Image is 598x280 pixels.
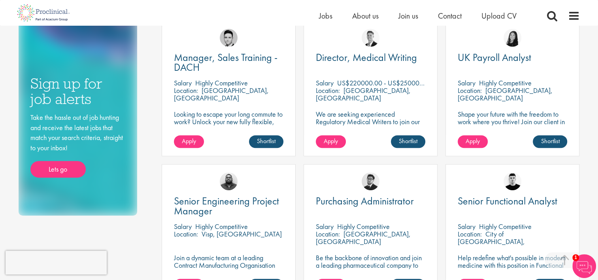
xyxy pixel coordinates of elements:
span: Apply [182,137,196,145]
a: About us [352,11,379,21]
span: Location: [316,229,340,238]
a: Shortlist [391,135,425,148]
p: Highly Competitive [195,222,248,231]
span: Salary [174,78,192,87]
span: Senior Functional Analyst [458,194,557,208]
span: Location: [458,86,482,95]
span: Salary [174,222,192,231]
h3: Sign up for job alerts [30,76,125,106]
p: Help redefine what's possible in modern medicine with this position in Functional Analysis! [458,254,567,276]
p: Highly Competitive [337,222,390,231]
p: Shape your future with the freedom to work where you thrive! Join our client in a hybrid role tha... [458,110,567,133]
p: Looking to escape your long commute to work? Unlock your new fully flexible, remote working posit... [174,110,283,140]
span: Manager, Sales Training - DACH [174,51,277,74]
img: Todd Wigmore [362,172,379,190]
span: Purchasing Administrator [316,194,414,208]
p: [GEOGRAPHIC_DATA], [GEOGRAPHIC_DATA] [316,86,411,102]
img: Patrick Melody [504,172,521,190]
span: Location: [174,229,198,238]
a: Join us [398,11,418,21]
p: Highly Competitive [479,222,532,231]
a: Shortlist [533,135,567,148]
span: Salary [458,222,475,231]
a: Senior Engineering Project Manager [174,196,283,216]
img: Numhom Sudsok [504,29,521,47]
span: Director, Medical Writing [316,51,417,64]
a: Apply [458,135,488,148]
a: Contact [438,11,462,21]
div: Take the hassle out of job hunting and receive the latest jobs that match your search criteria, s... [30,112,125,178]
a: UK Payroll Analyst [458,53,567,62]
p: [GEOGRAPHIC_DATA], [GEOGRAPHIC_DATA] [316,229,411,246]
span: Location: [458,229,482,238]
p: [GEOGRAPHIC_DATA], [GEOGRAPHIC_DATA] [174,86,269,102]
a: Jobs [319,11,332,21]
span: 1 [572,254,579,261]
span: Apply [466,137,480,145]
img: Ashley Bennett [220,172,238,190]
p: Visp, [GEOGRAPHIC_DATA] [202,229,282,238]
img: Connor Lynes [220,29,238,47]
span: Salary [458,78,475,87]
a: Upload CV [481,11,517,21]
iframe: reCAPTCHA [6,251,107,274]
a: Director, Medical Writing [316,53,425,62]
a: Apply [174,135,204,148]
a: Senior Functional Analyst [458,196,567,206]
p: [GEOGRAPHIC_DATA], [GEOGRAPHIC_DATA] [458,86,553,102]
span: Location: [174,86,198,95]
img: Chatbot [572,254,596,278]
span: UK Payroll Analyst [458,51,531,64]
p: Highly Competitive [479,78,532,87]
a: Lets go [30,161,86,178]
a: Shortlist [249,135,283,148]
p: Highly Competitive [195,78,248,87]
span: Location: [316,86,340,95]
a: Manager, Sales Training - DACH [174,53,283,72]
span: Senior Engineering Project Manager [174,194,279,218]
a: Apply [316,135,346,148]
p: US$220000.00 - US$250000.00 per annum + Highly Competitive Salary [337,78,541,87]
img: George Watson [362,29,379,47]
p: We are seeking experienced Regulatory Medical Writers to join our client, a dynamic and growing b... [316,110,425,140]
span: Salary [316,78,334,87]
span: Salary [316,222,334,231]
p: City of [GEOGRAPHIC_DATA], [GEOGRAPHIC_DATA] [458,229,525,254]
a: Purchasing Administrator [316,196,425,206]
span: Apply [324,137,338,145]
